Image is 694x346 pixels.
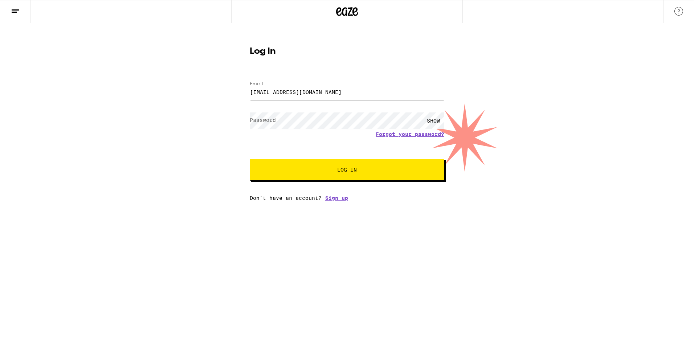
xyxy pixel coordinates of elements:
[250,47,444,56] h1: Log In
[337,167,357,172] span: Log In
[250,84,444,100] input: Email
[250,159,444,181] button: Log In
[250,117,276,123] label: Password
[250,81,264,86] label: Email
[422,112,444,129] div: SHOW
[325,195,348,201] a: Sign up
[4,5,52,11] span: Hi. Need any help?
[376,131,444,137] a: Forgot your password?
[250,195,444,201] div: Don't have an account?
